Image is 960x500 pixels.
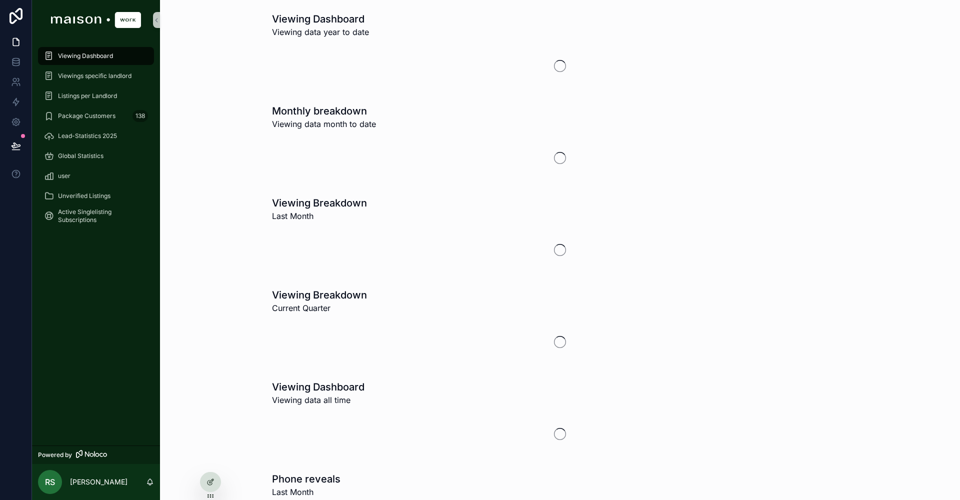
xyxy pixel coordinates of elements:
[58,112,115,120] span: Package Customers
[38,187,154,205] a: Unverified Listings
[58,132,117,140] span: Lead-Statistics 2025
[272,486,340,498] span: Last Month
[272,26,369,38] span: Viewing data year to date
[38,87,154,105] a: Listings per Landlord
[45,476,55,488] span: RS
[58,72,131,80] span: Viewings specific landlord
[38,67,154,85] a: Viewings specific landlord
[38,167,154,185] a: user
[58,208,144,224] span: Active Singlelisting Subscriptions
[272,472,340,486] h1: Phone reveals
[70,477,127,487] p: [PERSON_NAME]
[272,288,367,302] h1: Viewing Breakdown
[38,451,72,459] span: Powered by
[38,47,154,65] a: Viewing Dashboard
[58,192,110,200] span: Unverified Listings
[132,110,148,122] div: 138
[58,172,70,180] span: user
[58,92,117,100] span: Listings per Landlord
[58,152,103,160] span: Global Statistics
[272,12,369,26] h1: Viewing Dashboard
[272,210,367,222] span: Last Month
[32,40,160,445] div: scrollable content
[272,104,376,118] h1: Monthly breakdown
[272,380,364,394] h1: Viewing Dashboard
[32,445,160,464] a: Powered by
[38,127,154,145] a: Lead-Statistics 2025
[38,207,154,225] a: Active Singlelisting Subscriptions
[272,196,367,210] h1: Viewing Breakdown
[272,118,376,130] span: Viewing data month to date
[272,394,364,406] span: Viewing data all time
[51,12,141,28] img: App logo
[38,147,154,165] a: Global Statistics
[272,302,367,314] span: Current Quarter
[58,52,113,60] span: Viewing Dashboard
[38,107,154,125] a: Package Customers138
